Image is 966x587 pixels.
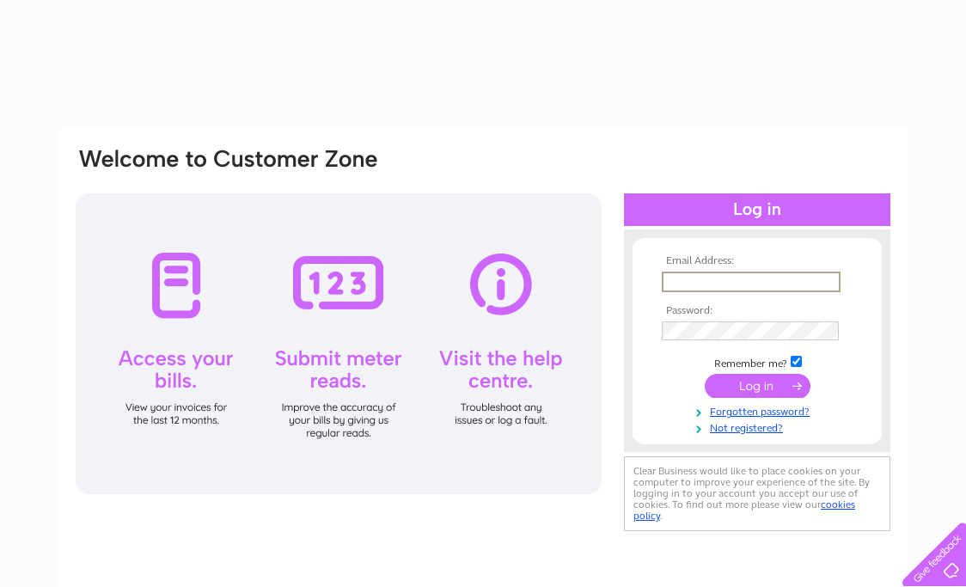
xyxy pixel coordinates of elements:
[662,419,857,435] a: Not registered?
[624,456,890,531] div: Clear Business would like to place cookies on your computer to improve your experience of the sit...
[657,353,857,370] td: Remember me?
[662,402,857,419] a: Forgotten password?
[633,498,855,522] a: cookies policy
[657,255,857,267] th: Email Address:
[705,374,810,398] input: Submit
[657,305,857,317] th: Password:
